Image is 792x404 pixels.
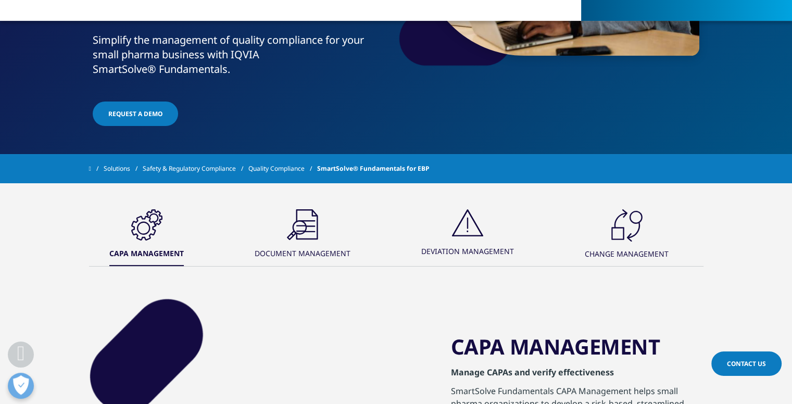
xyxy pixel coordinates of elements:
a: REQUEST A DEMO [93,102,178,126]
div: DOCUMENT MANAGEMENT [255,242,350,266]
button: DOCUMENT MANAGEMENT [253,209,350,266]
button: CAPA MANAGEMENT [108,209,184,266]
span: Contact Us [727,359,766,368]
div: DEVIATION MANAGEMENT [421,238,514,266]
a: Solutions [104,159,143,178]
div: CHANGE MANAGEMENT [585,244,669,266]
a: Quality Compliance [248,159,317,178]
button: DEVIATION MANAGEMENT [420,209,514,266]
a: Safety & Regulatory Compliance [143,159,248,178]
h3: CAPA MANAGEMENT [451,334,703,360]
p: Simplify the management of quality compliance for your small pharma business with IQVIA SmartSolv... [93,33,392,83]
button: Open Preferences [8,373,34,399]
span: SmartSolve® Fundamentals for EBP [317,159,429,178]
button: CHANGE MANAGEMENT [583,209,669,266]
a: Contact Us [711,351,782,376]
strong: Manage CAPAs and verify effectiveness [451,367,614,378]
span: REQUEST A DEMO [108,109,162,118]
div: CAPA MANAGEMENT [109,243,184,266]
